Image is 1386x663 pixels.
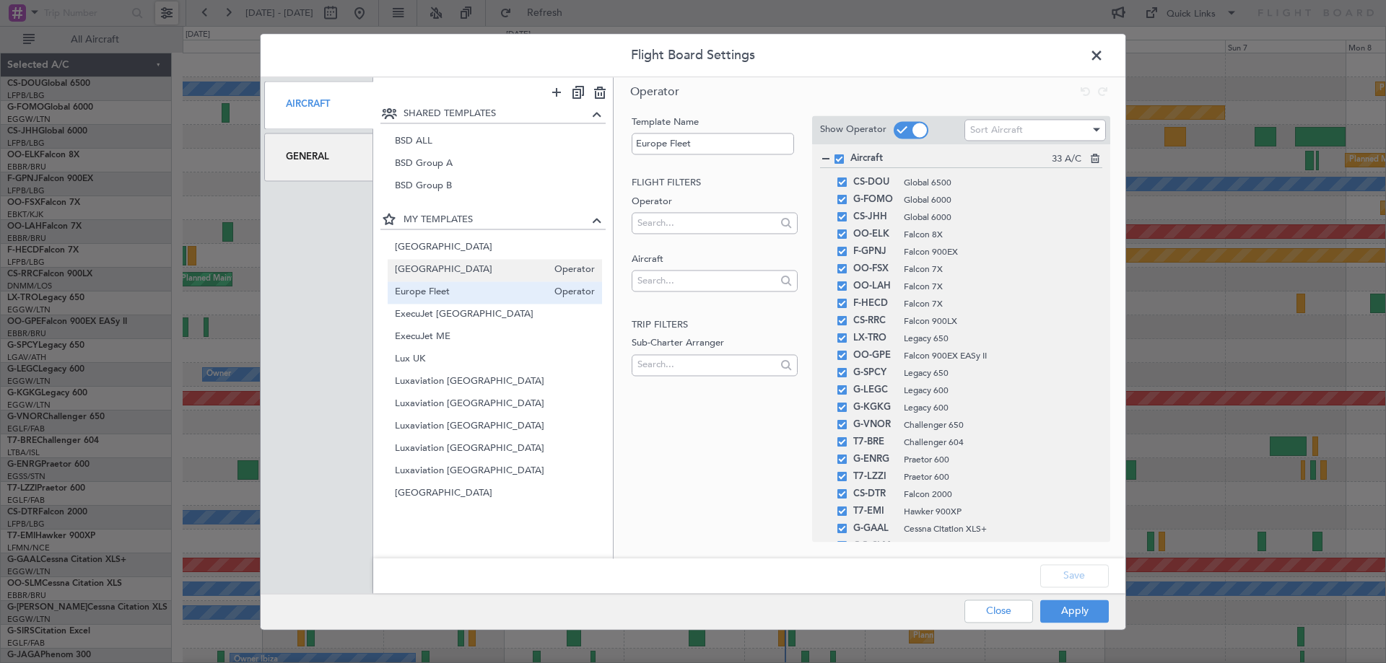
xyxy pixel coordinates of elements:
[1040,600,1109,623] button: Apply
[850,152,1052,166] span: Aircraft
[964,600,1033,623] button: Close
[853,278,897,295] span: OO-LAH
[395,285,548,300] span: Europe Fleet
[395,134,596,149] span: BSD ALL
[853,295,897,312] span: F-HECD
[820,123,886,138] label: Show Operator
[853,226,897,243] span: OO-ELK
[853,468,897,486] span: T7-LZZI
[904,176,1089,189] span: Global 6500
[264,133,373,181] div: General
[853,347,897,364] span: OO-GPE
[904,505,1089,518] span: Hawker 900XP
[1052,152,1081,167] span: 33 A/C
[853,399,897,416] span: G-KGKG
[395,486,596,501] span: [GEOGRAPHIC_DATA]
[904,522,1089,535] span: Cessna Citation XLS+
[853,312,897,330] span: CS-RRC
[904,366,1089,379] span: Legacy 650
[853,208,897,226] span: CS-JHH
[904,540,1089,553] span: Cessna Citation XLS
[637,212,775,234] input: Search...
[853,243,897,260] span: F-GPNJ
[904,228,1089,241] span: Falcon 8X
[904,315,1089,328] span: Falcon 900LX
[632,253,797,267] label: Aircraft
[547,263,595,278] span: Operator
[632,318,797,333] h2: Trip filters
[395,240,596,255] span: [GEOGRAPHIC_DATA]
[904,263,1089,276] span: Falcon 7X
[632,176,797,190] h2: Flight filters
[261,34,1125,77] header: Flight Board Settings
[853,191,897,208] span: G-FOMO
[904,401,1089,414] span: Legacy 600
[395,330,596,345] span: ExecuJet ME
[630,84,679,100] span: Operator
[395,352,596,367] span: Lux UK
[853,416,897,434] span: G-VNOR
[904,436,1089,449] span: Challenger 604
[395,179,596,194] span: BSD Group B
[853,486,897,503] span: CS-DTR
[904,384,1089,397] span: Legacy 600
[404,214,589,228] span: MY TEMPLATES
[395,307,596,322] span: ExecuJet [GEOGRAPHIC_DATA]
[904,280,1089,293] span: Falcon 7X
[637,354,775,376] input: Search...
[904,297,1089,310] span: Falcon 7X
[853,434,897,451] span: T7-BRE
[853,537,897,555] span: OO-SLM
[395,374,596,390] span: Luxaviation [GEOGRAPHIC_DATA]
[853,260,897,278] span: OO-FSX
[395,442,596,457] span: Luxaviation [GEOGRAPHIC_DATA]
[404,107,589,121] span: SHARED TEMPLATES
[395,464,596,479] span: Luxaviation [GEOGRAPHIC_DATA]
[904,349,1089,362] span: Falcon 900EX EASy II
[904,245,1089,258] span: Falcon 900EX
[637,270,775,291] input: Search...
[395,419,596,434] span: Luxaviation [GEOGRAPHIC_DATA]
[853,330,897,347] span: LX-TRO
[264,81,373,129] div: Aircraft
[904,193,1089,206] span: Global 6000
[632,115,797,130] label: Template Name
[547,285,595,300] span: Operator
[904,332,1089,345] span: Legacy 650
[904,470,1089,483] span: Praetor 600
[853,364,897,382] span: G-SPCY
[904,418,1089,431] span: Challenger 650
[395,397,596,412] span: Luxaviation [GEOGRAPHIC_DATA]
[853,174,897,191] span: CS-DOU
[853,451,897,468] span: G-ENRG
[904,488,1089,501] span: Falcon 2000
[395,263,548,278] span: [GEOGRAPHIC_DATA]
[904,211,1089,224] span: Global 6000
[853,503,897,520] span: T7-EMI
[632,195,797,209] label: Operator
[904,453,1089,466] span: Praetor 600
[970,123,1023,136] span: Sort Aircraft
[632,336,797,351] label: Sub-Charter Arranger
[853,382,897,399] span: G-LEGC
[853,520,897,537] span: G-GAAL
[395,157,596,172] span: BSD Group A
